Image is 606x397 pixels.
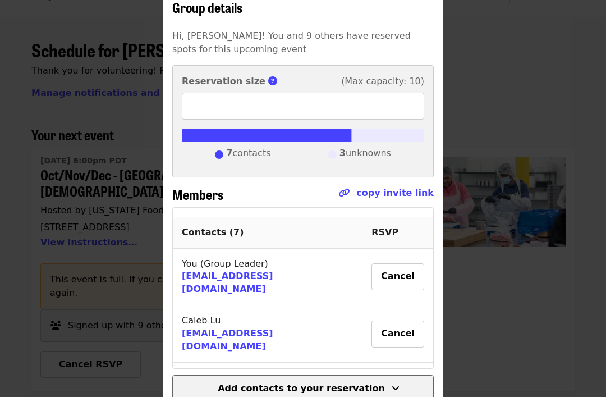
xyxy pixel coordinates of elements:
strong: 3 [339,148,346,158]
th: RSVP [362,217,433,249]
strong: Reservation size [182,76,265,86]
span: Members [172,184,223,204]
td: You (Group Leader) [173,249,362,306]
span: contacts [226,147,270,163]
button: Cancel [371,321,424,348]
a: [EMAIL_ADDRESS][DOMAIN_NAME] [182,328,273,352]
span: This is the number of group members you reserved spots for. [268,76,284,86]
a: [EMAIL_ADDRESS][DOMAIN_NAME] [182,271,273,294]
i: link icon [338,188,350,198]
span: unknowns [339,147,391,163]
button: Cancel [371,263,424,290]
th: Contacts ( 7 ) [173,217,362,249]
span: Hi, [PERSON_NAME]! You and 9 others have reserved spots for this upcoming event [172,30,411,54]
span: (Max capacity: 10) [341,75,424,88]
td: Caleb Lu [173,305,362,363]
span: Add contacts to your reservation [218,383,385,394]
a: copy invite link [356,188,434,198]
span: Click to copy link! [338,186,434,207]
strong: 7 [226,148,232,158]
i: angle-down icon [392,383,400,394]
i: circle-question icon [268,76,277,86]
